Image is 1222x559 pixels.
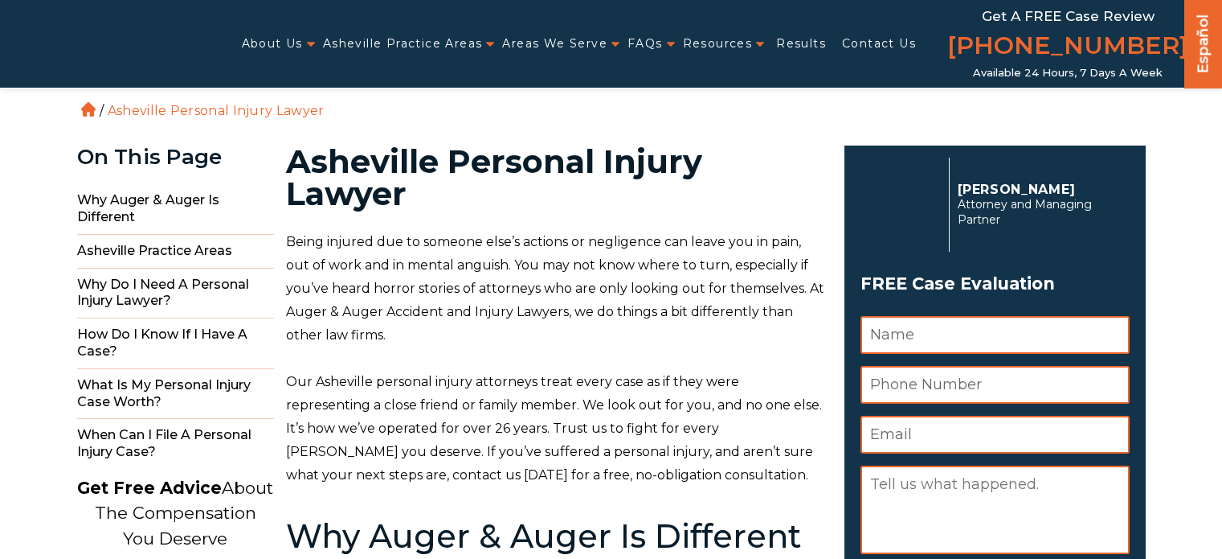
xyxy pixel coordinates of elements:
a: FAQs [627,27,663,60]
span: Get a FREE Case Review [982,8,1155,24]
input: Phone Number [860,366,1130,404]
a: About Us [242,27,303,60]
a: Home [81,102,96,117]
strong: Get Free Advice [77,478,222,498]
p: [PERSON_NAME] [958,182,1121,197]
input: Name [860,316,1130,354]
a: Areas We Serve [502,27,607,60]
img: Auger & Auger Accident and Injury Lawyers Logo [10,28,210,59]
a: Results [776,27,826,60]
span: Attorney and Managing Partner [958,197,1121,228]
a: Contact Us [842,27,916,60]
a: Resources [683,27,753,60]
span: Why Do I Need a Personal Injury Lawyer? [77,269,274,319]
li: Asheville Personal Injury Lawyer [104,103,329,118]
a: [PHONE_NUMBER] [947,28,1188,67]
div: On This Page [77,146,274,169]
h2: Why Auger & Auger Is Different [286,519,825,554]
p: Our Asheville personal injury attorneys treat every case as if they were representing a close fri... [286,371,825,487]
h1: Asheville Personal Injury Lawyer [286,146,825,210]
span: Available 24 Hours, 7 Days a Week [973,67,1163,80]
a: Asheville Practice Areas [323,27,483,60]
h3: FREE Case Evaluation [860,269,1130,299]
span: What Is My Personal Injury Case Worth? [77,369,274,420]
span: When Can I File a Personal Injury Case? [77,419,274,469]
span: Why Auger & Auger Is Different [77,184,274,235]
img: Herbert Auger [860,164,941,245]
p: About The Compensation You Deserve [77,475,273,552]
input: Email [860,416,1130,454]
span: How Do I Know If I Have a Case? [77,319,274,369]
span: Asheville Practice Areas [77,235,274,269]
p: Being injured due to someone else’s actions or negligence can leave you in pain, out of work and ... [286,231,825,347]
